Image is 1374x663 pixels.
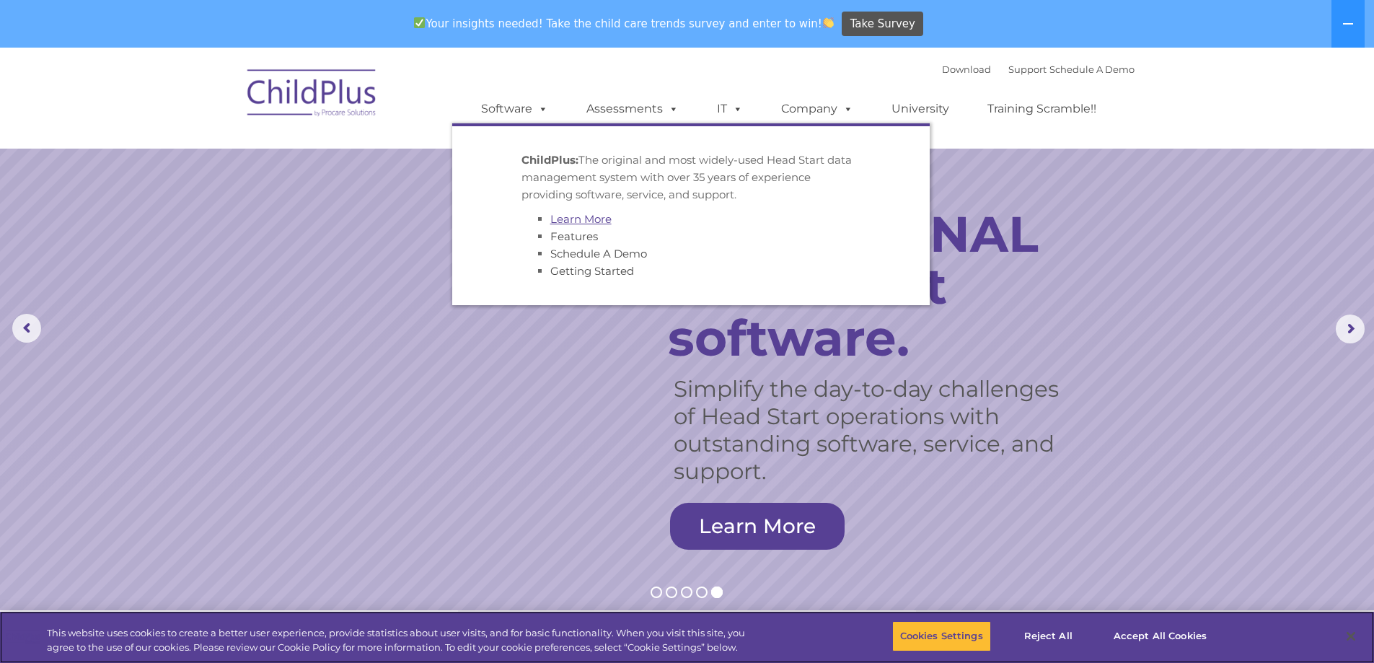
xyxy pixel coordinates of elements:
rs-layer: The ORIGINAL Head Start software. [668,208,1097,364]
a: Company [767,95,868,123]
p: The original and most widely-used Head Start data management system with over 35 years of experie... [521,152,860,203]
a: Features [550,229,598,243]
a: University [877,95,964,123]
span: Phone number [201,154,262,165]
a: Download [942,63,991,75]
font: | [942,63,1135,75]
a: Take Survey [842,12,923,37]
button: Accept All Cookies [1106,621,1215,651]
img: ChildPlus by Procare Solutions [240,59,384,131]
rs-layer: Simplify the day-to-day challenges of Head Start operations with outstanding software, service, a... [674,375,1076,485]
a: Support [1008,63,1047,75]
img: ✅ [414,17,425,28]
button: Cookies Settings [892,621,991,651]
a: Learn More [550,212,612,226]
a: IT [703,95,757,123]
span: Your insights needed! Take the child care trends survey and enter to win! [408,9,840,38]
a: Assessments [572,95,693,123]
div: This website uses cookies to create a better user experience, provide statistics about user visit... [47,626,756,654]
span: Take Survey [850,12,915,37]
a: Software [467,95,563,123]
img: 👏 [823,17,834,28]
a: Getting Started [550,264,634,278]
a: Schedule A Demo [1049,63,1135,75]
button: Reject All [1003,621,1093,651]
button: Close [1335,620,1367,652]
strong: ChildPlus: [521,153,578,167]
a: Training Scramble!! [973,95,1111,123]
a: Learn More [670,503,845,550]
a: Schedule A Demo [550,247,647,260]
span: Last name [201,95,245,106]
